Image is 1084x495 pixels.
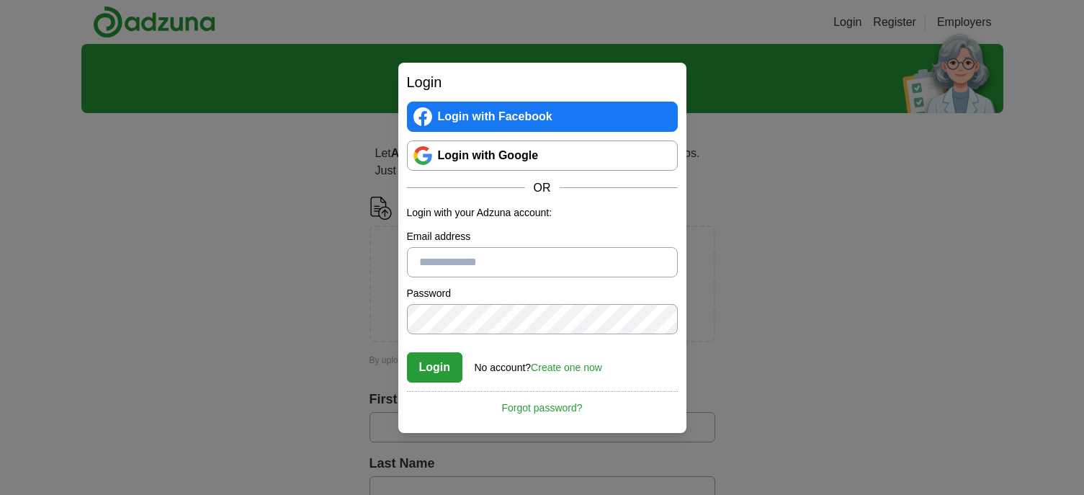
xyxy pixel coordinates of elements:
p: Login with your Adzuna account: [407,205,678,220]
label: Email address [407,229,678,244]
label: Password [407,286,678,301]
h2: Login [407,71,678,93]
a: Login with Google [407,141,678,171]
button: Login [407,352,463,383]
a: Create one now [531,362,602,373]
a: Forgot password? [407,391,678,416]
a: Login with Facebook [407,102,678,132]
span: OR [525,179,560,197]
div: No account? [475,352,602,375]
